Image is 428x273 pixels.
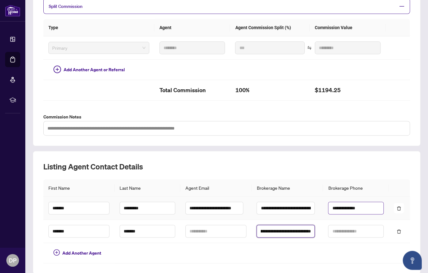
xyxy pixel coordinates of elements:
[397,229,401,234] span: delete
[52,43,146,53] span: Primary
[43,162,410,172] h2: Listing Agent Contact Details
[397,206,401,211] span: delete
[180,179,252,197] th: Agent Email
[307,46,312,50] span: swap
[49,3,83,9] span: Split Commission
[251,179,323,197] th: Brokerage Name
[403,251,422,270] button: Open asap
[43,179,115,197] th: First Name
[399,3,405,9] span: minus
[235,85,305,95] h2: 100%
[9,256,16,265] span: DP
[62,250,101,257] span: Add Another Agent
[5,5,20,16] img: logo
[115,179,180,197] th: Last Name
[310,19,386,36] th: Commission Value
[230,19,310,36] th: Agent Commission Split (%)
[315,85,381,95] h2: $1194.25
[43,19,154,36] th: Type
[154,19,230,36] th: Agent
[48,65,130,75] button: Add Another Agent or Referral
[323,179,388,197] th: Brokerage Phone
[159,85,225,95] h2: Total Commission
[64,66,125,73] span: Add Another Agent or Referral
[53,249,60,256] span: plus-circle
[53,66,61,73] span: plus-circle
[43,113,410,120] label: Commission Notes
[48,248,106,258] button: Add Another Agent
